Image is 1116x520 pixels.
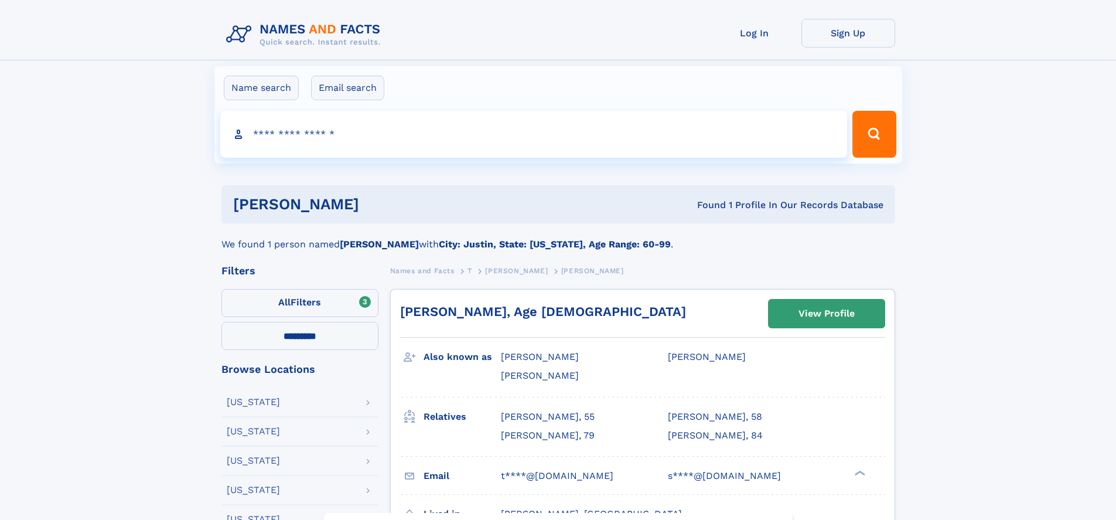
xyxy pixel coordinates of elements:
[400,304,686,319] a: [PERSON_NAME], Age [DEMOGRAPHIC_DATA]
[501,508,682,519] span: [PERSON_NAME], [GEOGRAPHIC_DATA]
[501,410,595,423] a: [PERSON_NAME], 55
[227,485,280,495] div: [US_STATE]
[852,111,896,158] button: Search Button
[221,223,895,251] div: We found 1 person named with .
[501,351,579,362] span: [PERSON_NAME]
[561,267,624,275] span: [PERSON_NAME]
[424,347,501,367] h3: Also known as
[340,239,419,250] b: [PERSON_NAME]
[801,19,895,47] a: Sign Up
[227,427,280,436] div: [US_STATE]
[439,239,671,250] b: City: Justin, State: [US_STATE], Age Range: 60-99
[233,197,528,212] h1: [PERSON_NAME]
[221,364,378,375] div: Browse Locations
[224,76,299,100] label: Name search
[278,297,291,308] span: All
[221,19,390,50] img: Logo Names and Facts
[501,429,595,442] a: [PERSON_NAME], 79
[798,300,855,327] div: View Profile
[311,76,384,100] label: Email search
[668,429,763,442] a: [PERSON_NAME], 84
[501,370,579,381] span: [PERSON_NAME]
[227,397,280,407] div: [US_STATE]
[467,263,472,278] a: T
[708,19,801,47] a: Log In
[227,456,280,465] div: [US_STATE]
[485,267,548,275] span: [PERSON_NAME]
[221,289,378,317] label: Filters
[852,469,866,477] div: ❯
[220,111,848,158] input: search input
[221,266,378,276] div: Filters
[668,351,746,362] span: [PERSON_NAME]
[467,267,472,275] span: T
[424,466,501,486] h3: Email
[668,410,762,423] a: [PERSON_NAME], 58
[390,263,455,278] a: Names and Facts
[485,263,548,278] a: [PERSON_NAME]
[769,300,885,328] a: View Profile
[528,199,883,212] div: Found 1 Profile In Our Records Database
[424,407,501,427] h3: Relatives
